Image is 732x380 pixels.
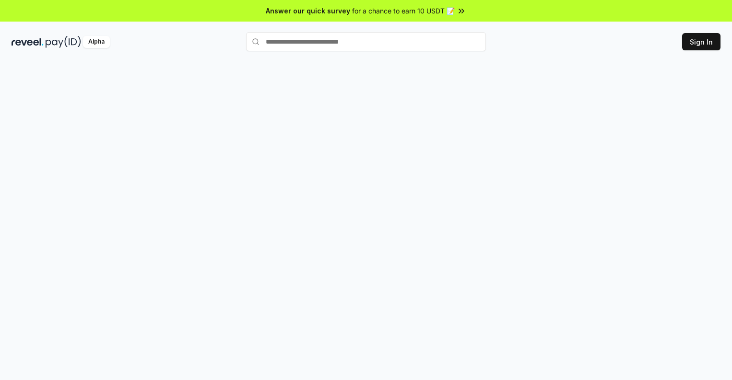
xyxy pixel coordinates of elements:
[352,6,455,16] span: for a chance to earn 10 USDT 📝
[266,6,350,16] span: Answer our quick survey
[12,36,44,48] img: reveel_dark
[682,33,720,50] button: Sign In
[83,36,110,48] div: Alpha
[46,36,81,48] img: pay_id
